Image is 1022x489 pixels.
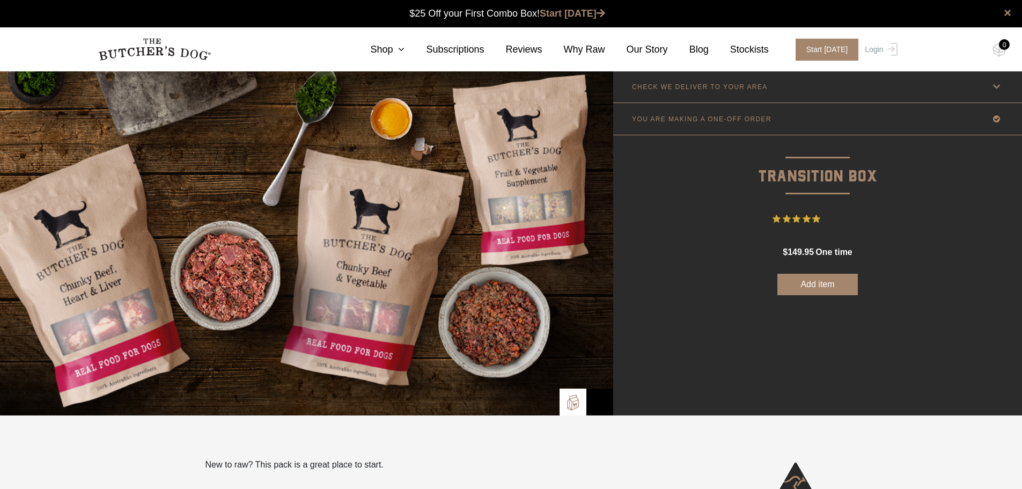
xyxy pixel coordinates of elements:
a: Start [DATE] [540,8,605,19]
p: YOU ARE MAKING A ONE-OFF ORDER [632,115,771,123]
img: TBD_Category_Icons-1.png [592,394,608,410]
a: close [1004,6,1011,19]
a: Login [862,39,897,61]
a: CHECK WE DELIVER TO YOUR AREA [613,71,1022,103]
a: Our Story [605,42,668,57]
a: Stockists [709,42,769,57]
div: 0 [999,39,1010,50]
span: 149.95 [788,247,814,257]
a: Blog [668,42,709,57]
span: one time [815,247,852,257]
a: YOU ARE MAKING A ONE-OFF ORDER [613,103,1022,135]
a: Reviews [484,42,542,57]
a: Why Raw [542,42,605,57]
span: 9 Reviews [825,211,863,227]
a: Start [DATE] [785,39,863,61]
button: Rated 5 out of 5 stars from 9 reviews. Jump to reviews. [773,211,863,227]
button: Add item [777,274,858,295]
span: Start [DATE] [796,39,859,61]
a: Subscriptions [405,42,484,57]
a: Shop [349,42,405,57]
img: TBD_Build-A-Box.png [565,395,581,411]
p: Transition Box [613,135,1022,189]
img: TBD_Cart-Empty.png [992,43,1006,57]
p: CHECK WE DELIVER TO YOUR AREA [632,83,768,91]
span: $ [783,247,788,257]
